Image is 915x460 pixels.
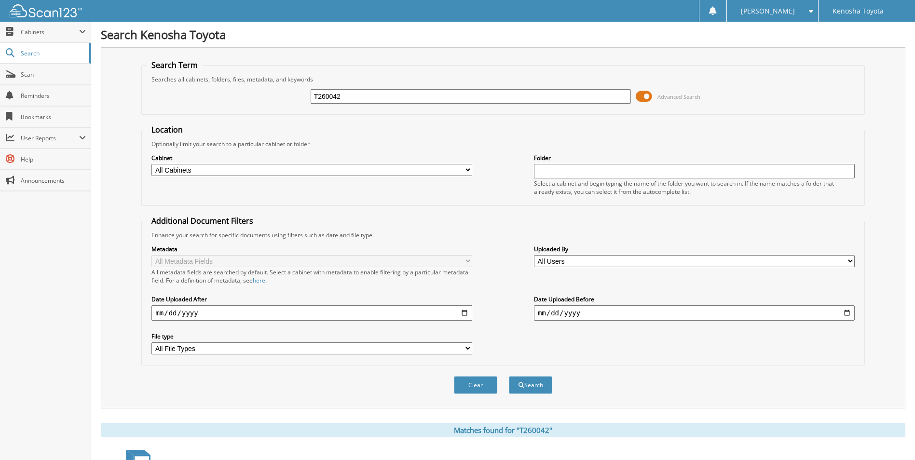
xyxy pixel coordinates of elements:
label: Date Uploaded After [151,295,472,303]
label: Cabinet [151,154,472,162]
input: end [534,305,855,321]
div: Select a cabinet and begin typing the name of the folder you want to search in. If the name match... [534,179,855,196]
span: Kenosha Toyota [833,8,884,14]
span: Search [21,49,84,57]
span: Announcements [21,176,86,185]
span: Bookmarks [21,113,86,121]
span: User Reports [21,134,79,142]
label: File type [151,332,472,340]
h1: Search Kenosha Toyota [101,27,905,42]
div: Optionally limit your search to a particular cabinet or folder [147,140,859,148]
button: Clear [454,376,497,394]
span: Reminders [21,92,86,100]
div: Searches all cabinets, folders, files, metadata, and keywords [147,75,859,83]
legend: Search Term [147,60,203,70]
button: Search [509,376,552,394]
div: Matches found for "T260042" [101,423,905,437]
a: here [253,276,265,284]
label: Uploaded By [534,245,855,253]
legend: Additional Document Filters [147,216,258,226]
span: [PERSON_NAME] [741,8,795,14]
span: Scan [21,70,86,79]
span: Advanced Search [657,93,700,100]
div: All metadata fields are searched by default. Select a cabinet with metadata to enable filtering b... [151,268,472,284]
span: Help [21,155,86,163]
span: Cabinets [21,28,79,36]
label: Metadata [151,245,472,253]
label: Folder [534,154,855,162]
legend: Location [147,124,188,135]
label: Date Uploaded Before [534,295,855,303]
img: scan123-logo-white.svg [10,4,82,17]
div: Enhance your search for specific documents using filters such as date and file type. [147,231,859,239]
input: start [151,305,472,321]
